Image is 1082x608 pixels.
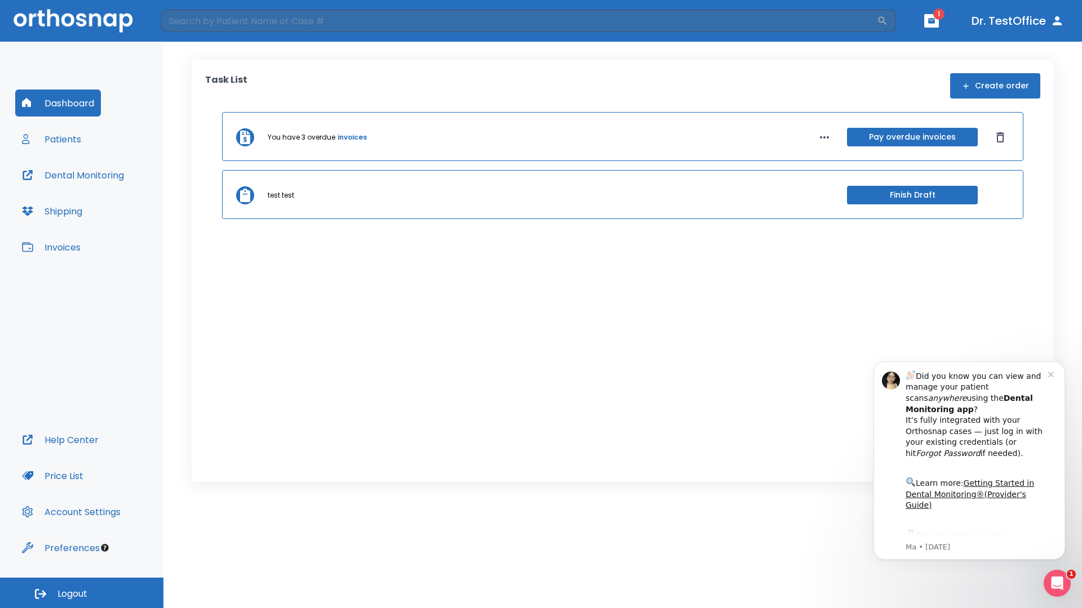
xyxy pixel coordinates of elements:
[950,73,1040,99] button: Create order
[933,8,944,20] span: 1
[15,534,107,561] button: Preferences
[15,426,105,453] button: Help Center
[338,132,367,142] a: invoices
[1044,570,1071,597] iframe: Intercom live chat
[15,498,127,525] button: Account Settings
[15,462,90,489] button: Price List
[967,11,1068,31] button: Dr. TestOffice
[57,588,87,600] span: Logout
[14,9,133,32] img: Orthosnap
[268,190,294,200] p: test test
[205,73,247,99] p: Task List
[161,10,877,32] input: Search by Patient Name or Case #
[15,234,87,261] button: Invoices
[15,198,89,225] button: Shipping
[268,132,335,142] p: You have 3 overdue
[991,128,1009,146] button: Dismiss
[100,543,110,553] div: Tooltip anchor
[847,186,978,204] button: Finish Draft
[15,126,88,153] button: Patients
[847,128,978,146] button: Pay overdue invoices
[15,162,131,189] button: Dental Monitoring
[857,347,1082,602] iframe: Intercom notifications message
[15,90,101,117] button: Dashboard
[1067,570,1076,579] span: 1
